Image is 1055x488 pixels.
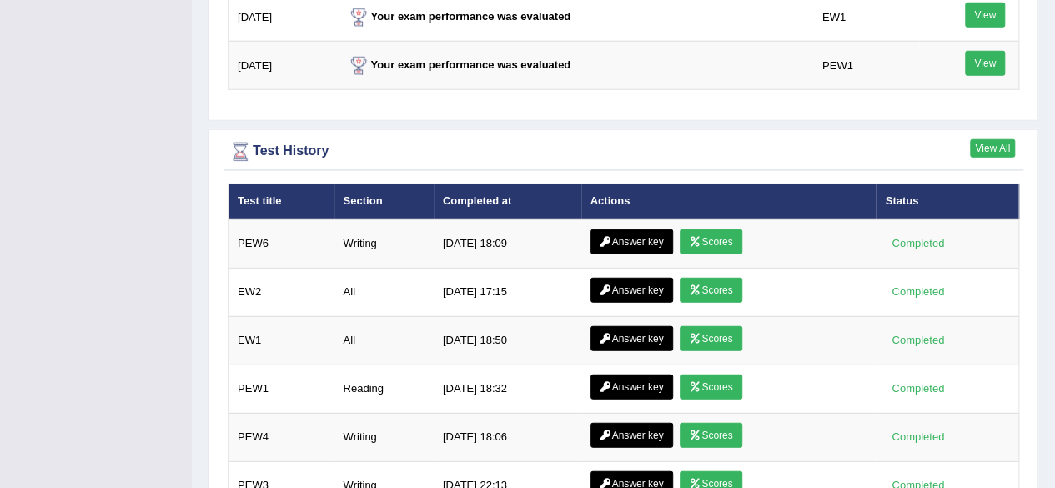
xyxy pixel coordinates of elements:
div: Completed [885,284,950,301]
td: [DATE] 18:32 [434,365,581,413]
strong: Your exam performance was evaluated [346,10,571,23]
th: Section [334,184,434,219]
th: Status [876,184,1018,219]
div: Completed [885,332,950,350]
th: Test title [229,184,334,219]
a: Answer key [590,278,673,303]
div: Completed [885,235,950,253]
a: Answer key [590,375,673,400]
a: View All [970,139,1015,158]
a: View [965,51,1005,76]
td: All [334,316,434,365]
strong: Your exam performance was evaluated [346,58,571,71]
td: Writing [334,219,434,269]
td: PEW6 [229,219,334,269]
th: Completed at [434,184,581,219]
td: PEW1 [813,42,919,90]
a: Answer key [590,229,673,254]
a: Scores [680,278,741,303]
a: View [965,3,1005,28]
a: Scores [680,375,741,400]
td: EW1 [229,316,334,365]
td: All [334,268,434,316]
div: Completed [885,380,950,398]
a: Scores [680,326,741,351]
a: Answer key [590,423,673,448]
td: Reading [334,365,434,413]
td: [DATE] 18:06 [434,413,581,461]
td: [DATE] 18:09 [434,219,581,269]
a: Answer key [590,326,673,351]
th: Actions [581,184,877,219]
a: Scores [680,423,741,448]
td: [DATE] [229,42,337,90]
td: Writing [334,413,434,461]
a: Scores [680,229,741,254]
td: [DATE] 18:50 [434,316,581,365]
td: EW2 [229,268,334,316]
td: PEW4 [229,413,334,461]
div: Completed [885,429,950,446]
td: PEW1 [229,365,334,413]
td: [DATE] 17:15 [434,268,581,316]
div: Test History [228,139,1019,164]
